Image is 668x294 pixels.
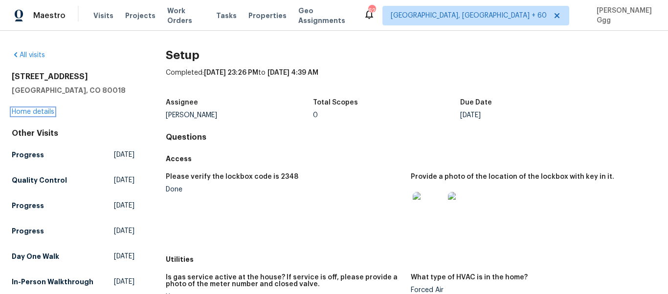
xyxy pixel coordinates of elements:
[248,11,287,21] span: Properties
[167,6,204,25] span: Work Orders
[368,6,375,16] div: 621
[12,52,45,59] a: All visits
[12,171,134,189] a: Quality Control[DATE]
[411,287,648,294] div: Forced Air
[166,173,298,180] h5: Please verify the lockbox code is 2348
[114,150,134,160] span: [DATE]
[93,11,113,21] span: Visits
[166,186,403,193] div: Done
[593,6,653,25] span: [PERSON_NAME] Ggg
[12,72,134,82] h2: [STREET_ADDRESS]
[114,226,134,236] span: [DATE]
[12,197,134,214] a: Progress[DATE]
[411,274,528,281] h5: What type of HVAC is in the home?
[166,50,656,60] h2: Setup
[460,112,607,119] div: [DATE]
[411,173,614,180] h5: Provide a photo of the location of the lockbox with key in it.
[391,11,547,21] span: [GEOGRAPHIC_DATA], [GEOGRAPHIC_DATA] + 60
[114,175,134,185] span: [DATE]
[114,201,134,210] span: [DATE]
[12,222,134,240] a: Progress[DATE]
[166,254,656,264] h5: Utilities
[12,201,44,210] h5: Progress
[166,99,198,106] h5: Assignee
[166,132,656,142] h4: Questions
[12,150,44,160] h5: Progress
[204,69,258,76] span: [DATE] 23:26 PM
[12,85,134,95] h5: [GEOGRAPHIC_DATA], CO 80018
[298,6,352,25] span: Geo Assignments
[460,99,492,106] h5: Due Date
[12,252,59,261] h5: Day One Walk
[12,248,134,265] a: Day One Walk[DATE]
[12,128,134,138] div: Other Visits
[166,112,313,119] div: [PERSON_NAME]
[216,12,237,19] span: Tasks
[125,11,156,21] span: Projects
[33,11,66,21] span: Maestro
[313,112,460,119] div: 0
[313,99,358,106] h5: Total Scopes
[166,154,656,164] h5: Access
[12,273,134,291] a: In-Person Walkthrough[DATE]
[166,68,656,93] div: Completed: to
[12,277,93,287] h5: In-Person Walkthrough
[12,108,54,115] a: Home details
[12,175,67,185] h5: Quality Control
[12,226,44,236] h5: Progress
[114,277,134,287] span: [DATE]
[267,69,318,76] span: [DATE] 4:39 AM
[12,146,134,164] a: Progress[DATE]
[166,274,403,288] h5: Is gas service active at the house? If service is off, please provide a photo of the meter number...
[114,252,134,261] span: [DATE]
